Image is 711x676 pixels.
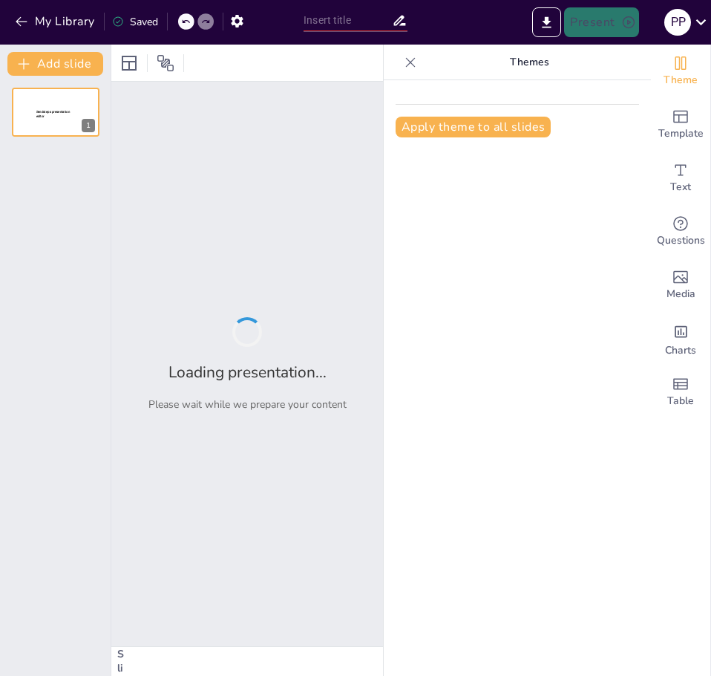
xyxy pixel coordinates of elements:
button: Add slide [7,52,103,76]
span: Text [670,179,691,195]
span: Sendsteps presentation editor [36,110,70,118]
button: p p [664,7,691,37]
span: Media [666,286,695,302]
div: Add text boxes [651,152,710,205]
span: Position [157,54,174,72]
div: Get real-time input from your audience [651,205,710,259]
span: Questions [657,233,705,249]
span: Template [658,126,704,142]
div: Add charts and graphs [651,312,710,365]
div: 1 [12,88,99,137]
div: Layout [117,51,141,75]
span: Table [667,393,694,409]
h2: Loading presentation... [168,362,327,383]
button: Apply theme to all slides [396,117,551,137]
button: My Library [11,10,101,33]
div: 1 [82,119,95,132]
div: Change the overall theme [651,45,710,98]
p: Themes [422,45,636,80]
div: Saved [112,15,158,29]
button: Present [564,7,638,37]
div: Add ready made slides [651,98,710,152]
div: Add images, graphics, shapes or video [651,259,710,312]
input: Insert title [304,10,392,31]
span: Theme [664,72,698,88]
div: Add a table [651,365,710,419]
span: Charts [665,342,696,359]
p: Please wait while we prepare your content [148,397,347,412]
div: p p [664,9,691,36]
button: Export to PowerPoint [532,7,561,37]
